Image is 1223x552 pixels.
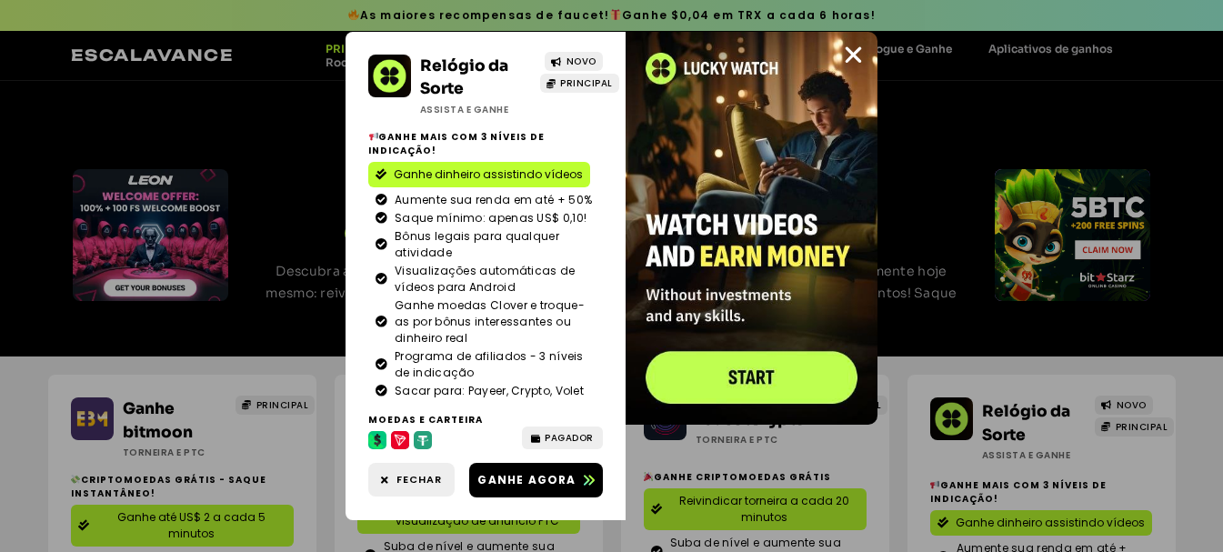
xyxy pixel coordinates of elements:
[540,74,619,93] a: PRINCIPAL
[420,103,509,116] font: Assista e Ganhe
[396,472,442,487] font: Fechar
[477,472,576,487] font: Ganhe agora
[368,162,590,187] a: Ganhe dinheiro assistindo vídeos
[368,413,483,427] font: Moedas e Carteira
[545,431,594,445] font: PAGADOR
[368,130,545,157] font: Ganhe mais com 3 níveis de indicação!
[394,166,583,182] font: Ganhe dinheiro assistindo vídeos
[545,52,603,71] a: NOVO
[566,55,596,68] font: NOVO
[842,44,865,66] a: Fechar
[395,297,585,346] font: Ganhe moedas Clover e troque-as por bônus interessantes ou dinheiro real
[395,383,584,398] font: Sacar para: Payeer, Crypto, Volet
[469,463,603,497] a: Ganhe agora
[395,210,586,226] font: Saque mínimo: apenas US$ 0,10!
[369,132,378,141] img: 📢
[395,228,559,260] font: Bônus legais para qualquer atividade
[395,192,592,207] font: Aumente sua renda em até + 50%
[395,348,584,380] font: Programa de afiliados - 3 níveis de indicação
[368,463,455,497] a: Fechar
[522,427,603,449] a: PAGADOR
[395,263,575,295] font: Visualizações automáticas de vídeos para Android
[420,56,508,99] a: Relógio da Sorte
[560,76,613,90] font: PRINCIPAL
